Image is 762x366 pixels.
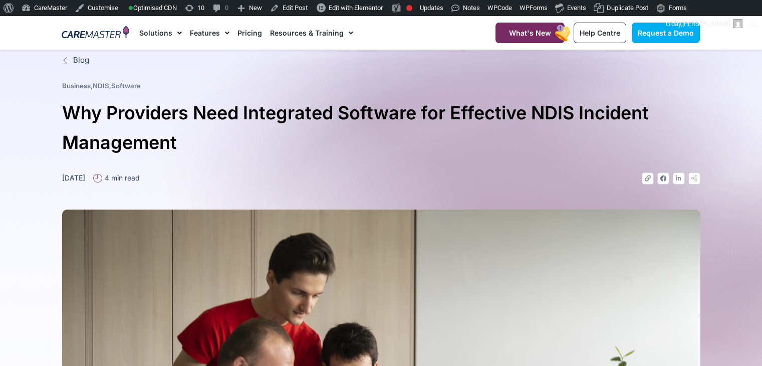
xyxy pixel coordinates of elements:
[406,5,412,11] div: Focus keyphrase not set
[580,29,620,37] span: Help Centre
[62,26,129,41] img: CareMaster Logo
[638,29,694,37] span: Request a Demo
[111,82,141,90] a: Software
[329,4,383,12] span: Edit with Elementor
[62,173,85,182] time: [DATE]
[62,55,700,66] a: Blog
[71,55,89,66] span: Blog
[662,16,746,32] a: G'day,
[632,23,700,43] a: Request a Demo
[93,82,109,90] a: NDIS
[62,82,91,90] a: Business
[62,82,141,90] span: , ,
[495,23,565,43] a: What's New
[62,98,700,157] h1: Why Providers Need Integrated Software for Effective NDIS Incident Management
[270,16,353,50] a: Resources & Training
[139,16,182,50] a: Solutions
[102,172,140,183] span: 4 min read
[509,29,551,37] span: What's New
[139,16,471,50] nav: Menu
[682,20,730,28] span: [PERSON_NAME]
[237,16,262,50] a: Pricing
[574,23,626,43] a: Help Centre
[190,16,229,50] a: Features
